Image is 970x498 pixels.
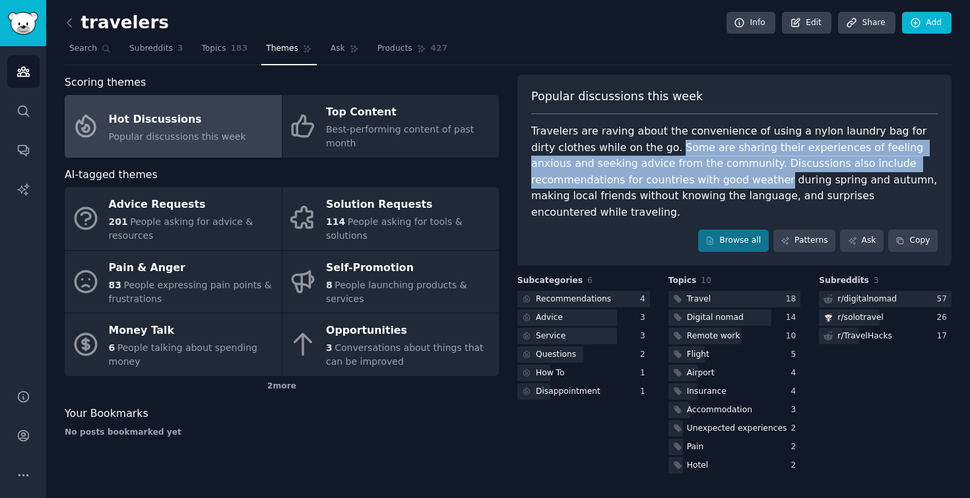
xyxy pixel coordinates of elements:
a: Products427 [373,38,452,65]
a: Airport4 [668,365,801,381]
div: Service [536,330,566,342]
a: Questions2 [517,346,650,363]
div: 10 [786,330,801,342]
div: 2 [640,349,650,361]
a: Topics183 [197,38,252,65]
a: Travel18 [668,291,801,307]
span: Ask [331,43,345,55]
a: Unexpected experiences2 [668,420,801,437]
div: 2 [791,423,801,435]
span: 114 [326,216,345,227]
a: solotravelr/solotravel26 [819,309,952,326]
div: Recommendations [536,294,611,305]
a: Subreddits3 [125,38,187,65]
span: Popular discussions this week [531,88,703,105]
div: 3 [640,312,650,324]
a: Themes [261,38,317,65]
img: solotravel [824,313,833,322]
span: Subreddits [129,43,173,55]
a: Edit [782,12,831,34]
div: 26 [936,312,952,324]
span: 3 [178,43,183,55]
span: People talking about spending money [109,342,257,367]
a: Accommodation3 [668,402,801,418]
span: People asking for tools & solutions [326,216,463,241]
div: 2 more [65,376,499,397]
div: 17 [936,330,952,342]
span: Popular discussions this week [109,131,246,142]
a: Self-Promotion8People launching products & services [282,251,500,313]
span: Search [69,43,97,55]
div: 1 [640,367,650,379]
a: Patterns [773,230,835,252]
div: 3 [640,330,650,342]
a: Add [902,12,952,34]
div: Flight [687,349,709,361]
a: Top ContentBest-performing content of past month [282,95,500,158]
div: 4 [791,386,801,398]
div: Advice [536,312,563,324]
a: r/digitalnomad57 [819,291,952,307]
h2: travelers [65,13,169,34]
span: Your Bookmarks [65,406,148,422]
span: 83 [109,280,121,290]
span: 183 [231,43,248,55]
div: Top Content [326,102,492,123]
a: Insurance4 [668,383,801,400]
span: 6 [109,342,115,353]
a: Money Talk6People talking about spending money [65,313,282,376]
span: 3 [326,342,333,353]
a: Remote work10 [668,328,801,344]
a: Share [838,12,895,34]
div: No posts bookmarked yet [65,427,499,439]
span: Conversations about things that can be improved [326,342,484,367]
a: Hotel2 [668,457,801,474]
div: Opportunities [326,321,492,342]
span: 427 [431,43,448,55]
a: Recommendations4 [517,291,650,307]
div: 14 [786,312,801,324]
div: Travelers are raving about the convenience of using a nylon laundry bag for dirty clothes while o... [531,123,938,220]
button: Copy [888,230,938,252]
div: Questions [536,349,576,361]
span: Subreddits [819,275,869,287]
div: Solution Requests [326,195,492,216]
div: Disappointment [536,386,600,398]
div: Insurance [687,386,727,398]
div: Airport [687,367,715,379]
div: How To [536,367,565,379]
span: Themes [266,43,298,55]
div: Pain [687,441,704,453]
span: Best-performing content of past month [326,124,474,148]
div: 2 [791,460,801,472]
div: 4 [640,294,650,305]
span: AI-tagged themes [65,167,158,183]
div: Accommodation [687,404,752,416]
a: Disappointment1 [517,383,650,400]
div: 4 [791,367,801,379]
a: Browse all [698,230,769,252]
a: Flight5 [668,346,801,363]
a: r/TravelHacks17 [819,328,952,344]
span: 201 [109,216,128,227]
a: Advice Requests201People asking for advice & resources [65,187,282,250]
span: 8 [326,280,333,290]
div: Remote work [687,330,740,342]
span: 6 [587,276,593,285]
span: Scoring themes [65,75,146,91]
a: Hot DiscussionsPopular discussions this week [65,95,282,158]
div: Money Talk [109,321,275,342]
div: Hotel [687,460,708,472]
a: Ask [326,38,364,65]
span: People asking for advice & resources [109,216,253,241]
a: Ask [840,230,884,252]
div: 5 [791,349,801,361]
span: Topics [201,43,226,55]
div: Advice Requests [109,195,275,216]
img: GummySearch logo [8,12,38,35]
div: r/ TravelHacks [837,330,892,342]
div: 18 [786,294,801,305]
div: Self-Promotion [326,257,492,278]
span: Subcategories [517,275,583,287]
div: r/ digitalnomad [837,294,897,305]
